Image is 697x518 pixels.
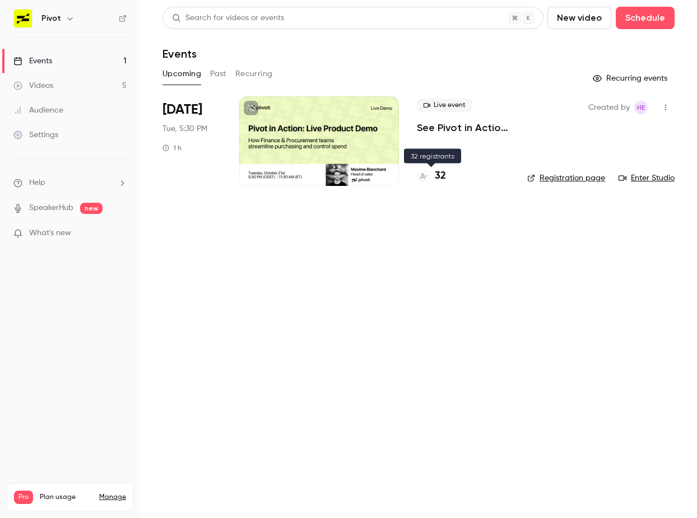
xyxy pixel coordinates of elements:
[527,172,605,184] a: Registration page
[14,491,33,504] span: Pro
[13,55,52,67] div: Events
[235,65,273,83] button: Recurring
[435,169,446,184] h4: 32
[13,177,127,189] li: help-dropdown-opener
[99,493,126,502] a: Manage
[634,101,648,114] span: Hamza El Mansouri
[210,65,226,83] button: Past
[29,227,71,239] span: What's new
[162,96,221,186] div: Oct 21 Tue, 5:30 PM (Europe/Paris)
[547,7,611,29] button: New video
[41,13,61,24] h6: Pivot
[29,202,73,214] a: SpeakerHub
[417,99,472,112] span: Live event
[588,69,675,87] button: Recurring events
[162,47,197,60] h1: Events
[588,101,630,114] span: Created by
[616,7,675,29] button: Schedule
[80,203,103,214] span: new
[29,177,45,189] span: Help
[40,493,92,502] span: Plan usage
[13,129,58,141] div: Settings
[162,143,182,152] div: 1 h
[162,123,207,134] span: Tue, 5:30 PM
[13,105,63,116] div: Audience
[417,169,446,184] a: 32
[637,101,645,114] span: HE
[162,65,201,83] button: Upcoming
[619,172,675,184] a: Enter Studio
[162,101,202,119] span: [DATE]
[172,12,284,24] div: Search for videos or events
[113,228,127,239] iframe: Noticeable Trigger
[14,10,32,27] img: Pivot
[417,121,509,134] a: See Pivot in Action: Live Product Demo ([DATE] Session)
[13,80,53,91] div: Videos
